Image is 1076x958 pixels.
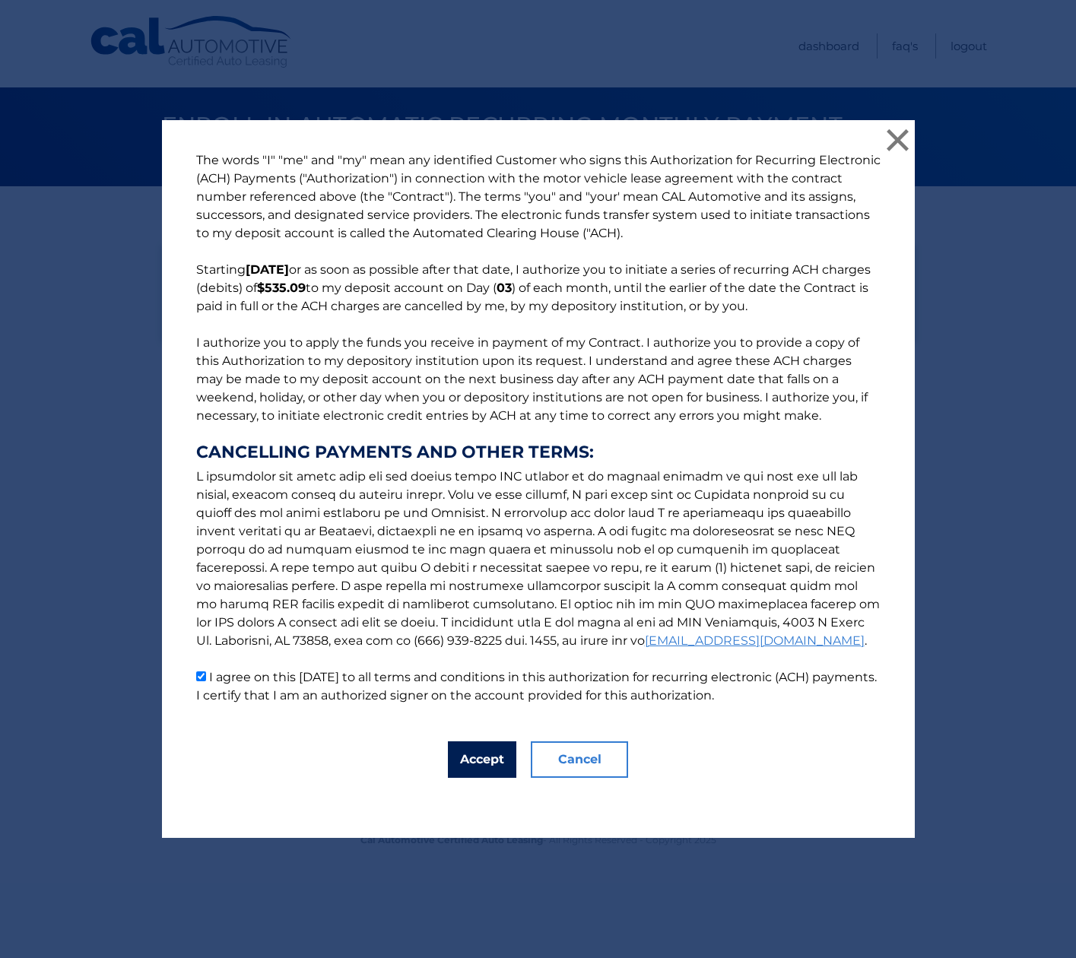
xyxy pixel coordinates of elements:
[531,741,628,778] button: Cancel
[448,741,516,778] button: Accept
[196,443,881,462] strong: CANCELLING PAYMENTS AND OTHER TERMS:
[196,670,877,703] label: I agree on this [DATE] to all terms and conditions in this authorization for recurring electronic...
[645,633,865,648] a: [EMAIL_ADDRESS][DOMAIN_NAME]
[883,125,913,155] button: ×
[497,281,512,295] b: 03
[181,151,896,705] p: The words "I" "me" and "my" mean any identified Customer who signs this Authorization for Recurri...
[257,281,306,295] b: $535.09
[246,262,289,277] b: [DATE]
